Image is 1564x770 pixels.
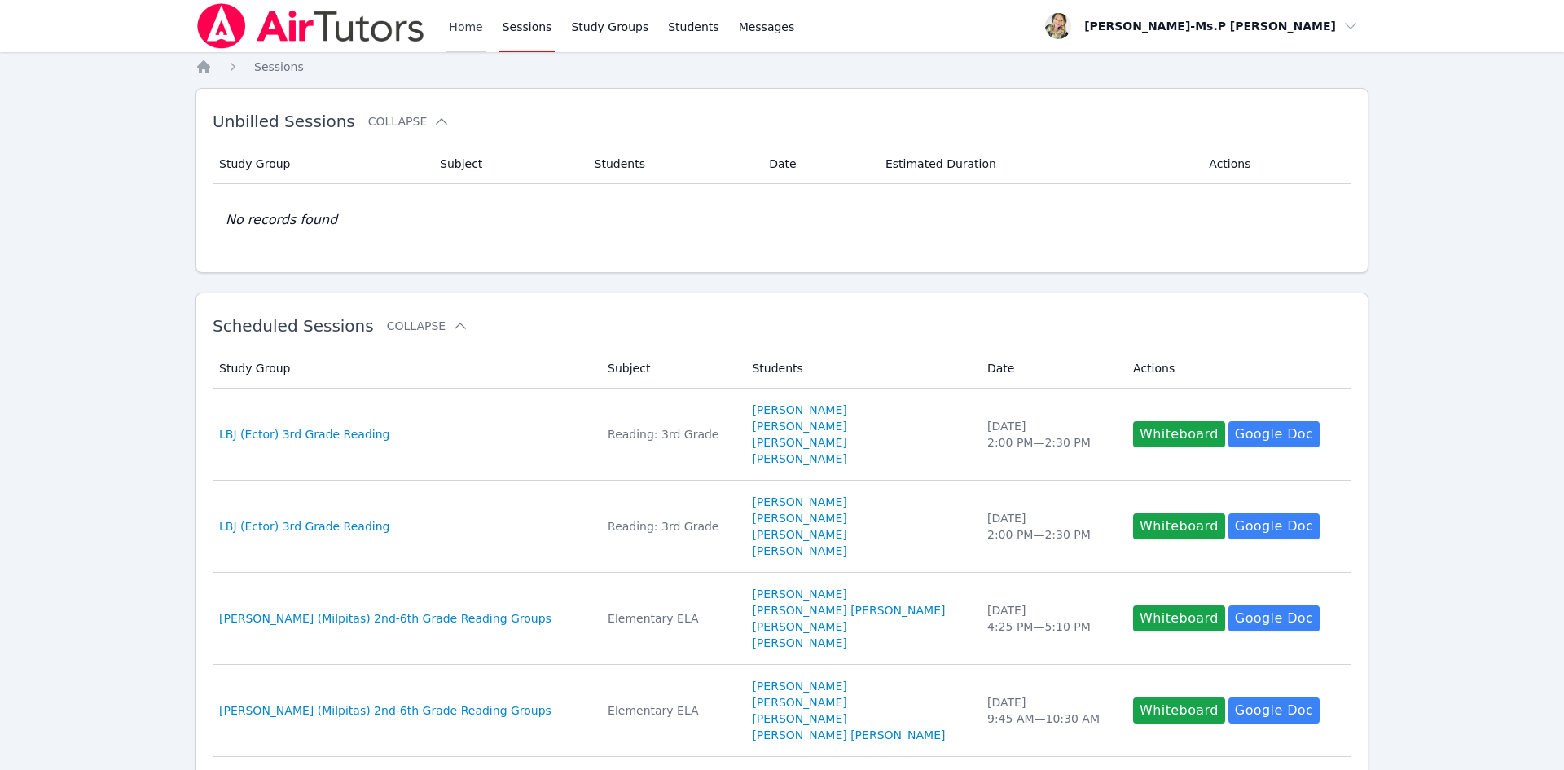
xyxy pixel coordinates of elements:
a: Google Doc [1228,513,1320,539]
th: Subject [598,349,742,389]
th: Study Group [213,349,598,389]
a: [PERSON_NAME] [PERSON_NAME] [752,727,945,743]
div: [DATE] 9:45 AM — 10:30 AM [987,694,1114,727]
th: Actions [1199,144,1351,184]
a: [PERSON_NAME] [752,494,846,510]
th: Date [977,349,1123,389]
a: Google Doc [1228,605,1320,631]
a: [PERSON_NAME] [752,711,846,727]
nav: Breadcrumb [195,59,1368,75]
tr: LBJ (Ector) 3rd Grade ReadingReading: 3rd Grade[PERSON_NAME][PERSON_NAME][PERSON_NAME][PERSON_NAM... [213,389,1351,481]
th: Subject [430,144,585,184]
span: Sessions [254,60,304,73]
a: [PERSON_NAME] [752,510,846,526]
tr: LBJ (Ector) 3rd Grade ReadingReading: 3rd Grade[PERSON_NAME][PERSON_NAME][PERSON_NAME][PERSON_NAM... [213,481,1351,573]
span: Unbilled Sessions [213,112,355,131]
div: [DATE] 2:00 PM — 2:30 PM [987,418,1114,451]
button: Whiteboard [1133,605,1225,631]
button: Collapse [387,318,468,334]
a: Sessions [254,59,304,75]
a: [PERSON_NAME] (Milpitas) 2nd-6th Grade Reading Groups [219,702,551,719]
div: Elementary ELA [608,702,732,719]
a: [PERSON_NAME] [752,418,846,434]
a: [PERSON_NAME] [752,451,846,467]
a: LBJ (Ector) 3rd Grade Reading [219,426,389,442]
a: [PERSON_NAME] [752,543,846,559]
th: Estimated Duration [876,144,1199,184]
th: Students [742,349,977,389]
span: Scheduled Sessions [213,316,374,336]
a: [PERSON_NAME] [752,526,846,543]
span: Messages [739,19,795,35]
a: [PERSON_NAME] [752,402,846,418]
button: Collapse [368,113,450,130]
a: [PERSON_NAME] (Milpitas) 2nd-6th Grade Reading Groups [219,610,551,627]
a: LBJ (Ector) 3rd Grade Reading [219,518,389,535]
button: Whiteboard [1133,697,1225,724]
a: [PERSON_NAME] [752,635,846,651]
a: Google Doc [1228,421,1320,447]
button: Whiteboard [1133,513,1225,539]
div: Reading: 3rd Grade [608,518,732,535]
div: Elementary ELA [608,610,732,627]
div: Reading: 3rd Grade [608,426,732,442]
th: Students [585,144,760,184]
div: [DATE] 2:00 PM — 2:30 PM [987,510,1114,543]
img: Air Tutors [195,3,426,49]
th: Date [759,144,876,184]
a: [PERSON_NAME] [752,678,846,694]
a: [PERSON_NAME] [752,586,846,602]
a: [PERSON_NAME] [PERSON_NAME] [752,602,945,618]
tr: [PERSON_NAME] (Milpitas) 2nd-6th Grade Reading GroupsElementary ELA[PERSON_NAME][PERSON_NAME][PER... [213,665,1351,757]
td: No records found [213,184,1351,256]
a: [PERSON_NAME] [752,434,846,451]
th: Study Group [213,144,430,184]
a: [PERSON_NAME] [752,618,846,635]
th: Actions [1123,349,1351,389]
button: Whiteboard [1133,421,1225,447]
a: Google Doc [1228,697,1320,724]
div: [DATE] 4:25 PM — 5:10 PM [987,602,1114,635]
a: [PERSON_NAME] [752,694,846,711]
tr: [PERSON_NAME] (Milpitas) 2nd-6th Grade Reading GroupsElementary ELA[PERSON_NAME][PERSON_NAME] [PE... [213,573,1351,665]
